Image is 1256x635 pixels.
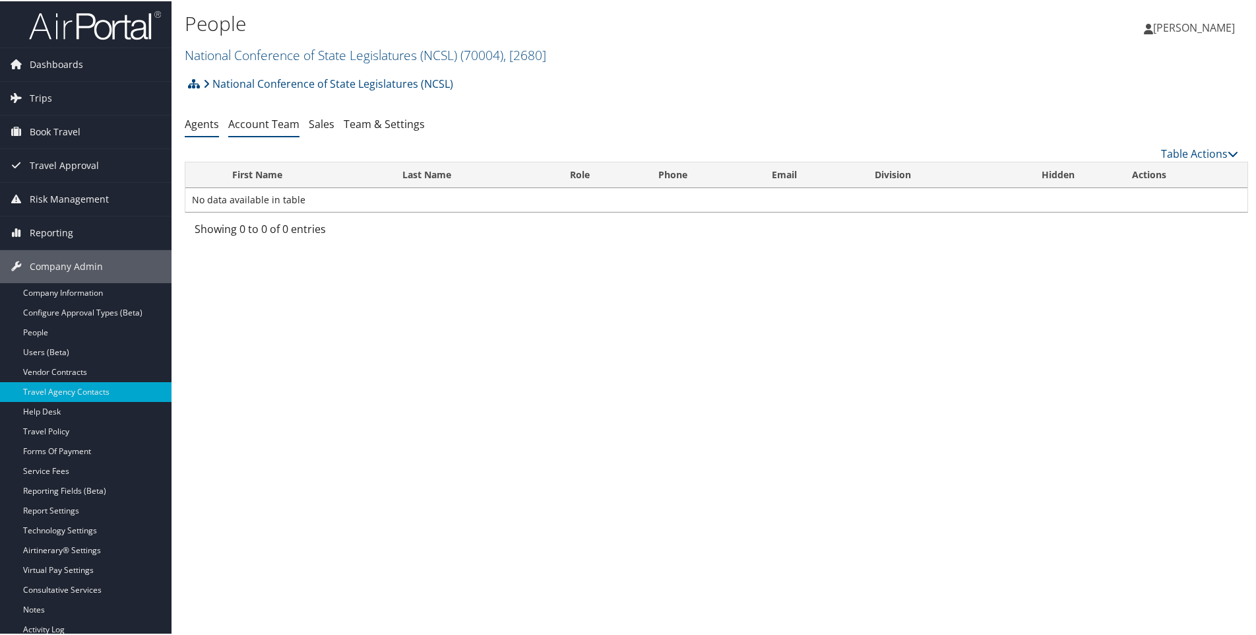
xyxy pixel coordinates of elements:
a: National Conference of State Legislatures (NCSL) [185,45,546,63]
th: Role [558,161,646,187]
span: ( 70004 ) [460,45,503,63]
span: Book Travel [30,114,80,147]
th: Phone [646,161,759,187]
img: airportal-logo.png [29,9,161,40]
a: Account Team [228,116,299,130]
th: Last Name [391,161,558,187]
a: Team & Settings [344,116,425,130]
td: No data available in table [185,187,1247,211]
th: Actions [1120,161,1247,187]
span: Company Admin [30,249,103,282]
th: First Name [220,161,391,187]
a: Table Actions [1161,145,1238,160]
div: Showing 0 to 0 of 0 entries [195,220,441,242]
th: Division [863,161,997,187]
span: Dashboards [30,47,83,80]
span: [PERSON_NAME] [1153,19,1235,34]
th: Hidden [997,161,1121,187]
span: Reporting [30,215,73,248]
th: : activate to sort column descending [185,161,220,187]
a: [PERSON_NAME] [1144,7,1248,46]
a: National Conference of State Legislatures (NCSL) [203,69,453,96]
span: Trips [30,81,52,114]
span: Risk Management [30,182,109,215]
a: Agents [185,116,219,130]
span: Travel Approval [30,148,99,181]
a: Sales [309,116,334,130]
span: , [ 2680 ] [503,45,546,63]
h1: People [185,9,894,36]
th: Email [760,161,863,187]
